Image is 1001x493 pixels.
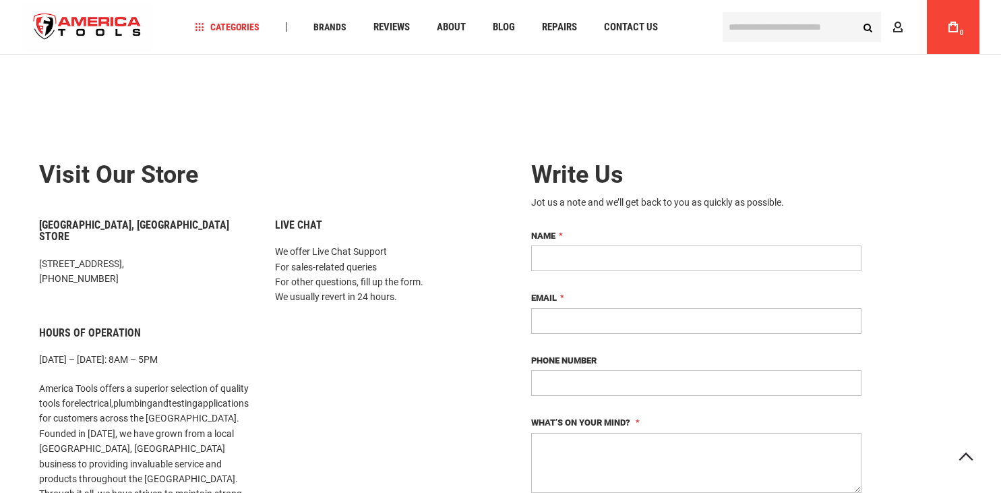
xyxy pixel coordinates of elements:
a: Reviews [367,18,416,36]
span: Phone Number [531,355,597,366]
span: Name [531,231,555,241]
a: plumbing [113,398,152,409]
span: About [437,22,466,32]
p: [DATE] – [DATE]: 8AM – 5PM [39,352,255,367]
span: Categories [195,22,260,32]
h6: Live Chat [275,219,491,231]
div: Jot us a note and we’ll get back to you as quickly as possible. [531,196,861,209]
a: Categories [189,18,266,36]
span: Write Us [531,161,624,189]
h2: Visit our store [39,162,491,189]
span: Reviews [373,22,410,32]
p: [STREET_ADDRESS], [PHONE_NUMBER] [39,256,255,287]
span: Blog [493,22,515,32]
p: We offer Live Chat Support For sales-related queries For other questions, fill up the form. We us... [275,244,491,305]
span: Contact Us [604,22,658,32]
a: About [431,18,472,36]
a: testing [169,398,198,409]
span: Brands [313,22,346,32]
span: Repairs [542,22,577,32]
a: store logo [22,2,153,53]
a: Blog [487,18,521,36]
a: Contact Us [598,18,664,36]
a: Repairs [536,18,583,36]
img: America Tools [22,2,153,53]
h6: [GEOGRAPHIC_DATA], [GEOGRAPHIC_DATA] Store [39,219,255,243]
a: electrical [74,398,111,409]
span: Email [531,293,557,303]
span: 0 [960,29,964,36]
h6: Hours of Operation [39,327,255,339]
button: Search [855,14,881,40]
a: Brands [307,18,353,36]
span: What’s on your mind? [531,417,630,428]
